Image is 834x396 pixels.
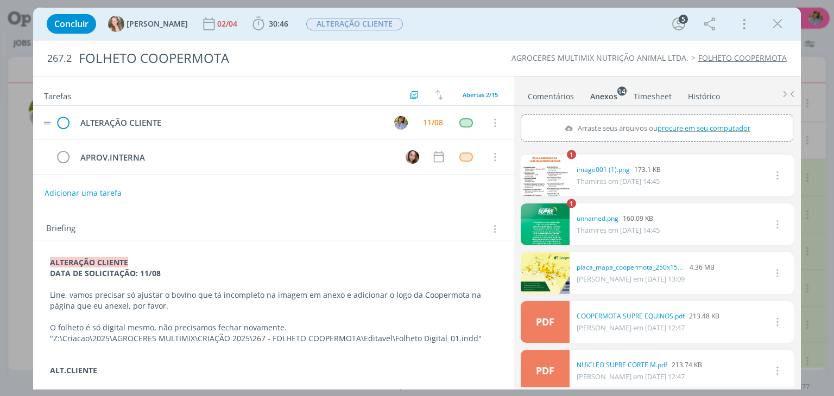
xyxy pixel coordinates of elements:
[54,20,89,28] span: Concluir
[50,365,97,375] strong: ALT.CLIENTE
[46,222,75,236] span: Briefing
[306,17,403,31] button: ALTERAÇÃO CLIENTE
[679,15,688,24] div: 5
[560,121,754,135] label: Arraste seus arquivos ou
[577,176,660,186] span: Thamires em [DATE] 14:45
[577,311,719,321] div: 213.48 KB
[521,350,570,392] a: PDF
[75,151,395,164] div: APROV.INTERNA
[393,114,409,131] button: A
[577,214,618,223] a: unnamed.png
[269,18,288,29] span: 30:46
[577,360,702,370] div: 213.74 KB
[217,20,239,28] div: 02/04
[50,257,128,267] strong: ALTERAÇÃO CLIENTE
[521,301,570,343] a: PDF
[577,323,685,333] span: [PERSON_NAME] em [DATE] 12:47
[74,45,474,72] div: FOLHETO COOPERMOTA
[527,86,574,102] a: Comentários
[577,214,660,223] div: 160.09 KB
[577,360,667,370] a: NUìCLEO SUPRE CORTE M.pdf
[43,122,51,125] img: drag-icon.svg
[44,183,122,203] button: Adicionar uma tarefa
[577,311,685,321] a: COOPERMOTA SUPRE EQUINOS.pdf
[50,268,161,278] strong: DATA DE SOLICITAÇÃO: 11/08
[590,91,617,102] div: Anexos
[423,119,443,126] div: 11/08
[108,16,124,32] img: G
[577,165,630,175] a: image001 (1).png
[577,165,661,175] div: 173.1 KB
[698,53,787,63] a: FOLHETO COOPERMOTA
[577,263,685,272] a: placa_mapa_coopermota_250x150cm.jpg
[44,88,71,101] span: Tarefas
[33,8,800,389] div: dialog
[577,225,660,235] span: Thamires em [DATE] 14:45
[633,86,672,102] a: Timesheet
[567,150,576,159] sup: 1
[435,90,443,100] img: arrow-down-up.svg
[50,333,497,344] p: "Z:\Criacao\2025\AGROCERES MULTIMIX\CRIAÇÃO 2025\267 - FOLHETO COOPERMOTA\Editavel\Folheto Digita...
[50,322,497,333] p: O folheto é só digital mesmo, não precisamos fechar novamente.
[617,86,627,95] sup: 14
[670,15,687,33] button: 5
[394,116,408,130] img: A
[250,15,291,33] button: 30:46
[50,290,497,311] p: Line, vamos precisar só ajustar o bovino que tá incompleto na imagem em anexo e adicionar o logo ...
[108,16,188,32] button: G[PERSON_NAME]
[47,53,72,65] span: 267.2
[577,263,715,272] div: 4.36 MB
[463,91,498,99] span: Abertas 2/15
[567,199,576,208] sup: 1
[306,18,403,30] span: ALTERAÇÃO CLIENTE
[47,14,96,34] button: Concluir
[75,116,384,130] div: ALTERAÇÃO CLIENTE
[406,150,419,164] img: T
[511,53,688,63] a: AGROCERES MULTIMIX NUTRIÇÃO ANIMAL LTDA.
[405,149,421,165] button: T
[127,20,188,28] span: [PERSON_NAME]
[687,86,721,102] a: Histórico
[577,372,685,381] span: [PERSON_NAME] em [DATE] 12:47
[577,274,685,284] span: [PERSON_NAME] em [DATE] 13:09
[658,123,751,133] span: procure em seu computador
